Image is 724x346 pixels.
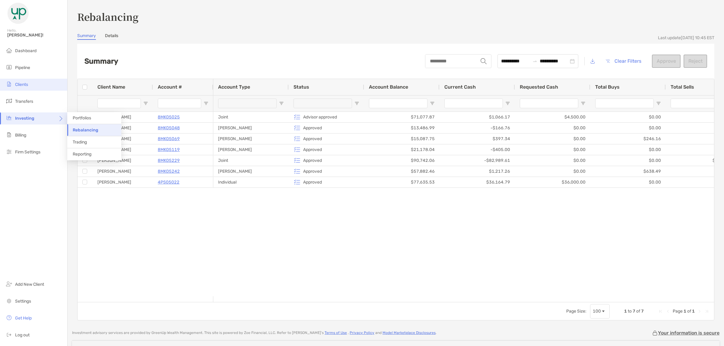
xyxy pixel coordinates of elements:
img: icon status [294,168,301,175]
img: pipeline icon [5,64,13,71]
p: Approved [303,168,322,175]
div: $57,882.46 [364,166,440,177]
div: Joint [213,112,289,122]
p: 4PS05022 [158,178,179,186]
div: $0.00 [515,123,590,133]
p: Your information is secure [658,330,719,336]
div: [PERSON_NAME] [93,177,153,187]
span: 7 [641,309,644,314]
img: button icon [606,59,610,63]
span: Requested Cash [520,84,558,90]
span: Account # [158,84,182,90]
button: Open Filter Menu [279,101,284,106]
div: $246.16 [590,134,666,144]
div: Joint [213,155,289,166]
button: Open Filter Menu [581,101,586,106]
span: Get Help [15,316,32,321]
div: [PERSON_NAME] [93,123,153,133]
a: Details [105,33,118,40]
button: Open Filter Menu [430,101,435,106]
a: 8MK05025 [158,113,180,121]
div: Page Size [590,304,610,319]
div: $0.00 [590,155,666,166]
div: $0.00 [590,112,666,122]
span: 7 [633,309,635,314]
h3: Rebalancing [77,10,714,24]
button: Open Filter Menu [656,101,661,106]
p: Approved [303,178,322,186]
div: $71,077.87 [364,112,440,122]
a: 8MK05119 [158,146,180,153]
div: $36,164.79 [440,177,515,187]
div: [PERSON_NAME] [213,123,289,133]
div: $0.00 [515,144,590,155]
div: -$166.76 [440,123,515,133]
div: First Page [658,309,663,314]
div: -$405.00 [440,144,515,155]
span: 1 [692,309,695,314]
div: [PERSON_NAME] [213,134,289,144]
p: 8MK05069 [158,135,180,143]
span: Add New Client [15,282,44,287]
button: Open Filter Menu [505,101,510,106]
div: $1,217.26 [440,166,515,177]
p: Investment advisory services are provided by GreenUp Wealth Management . This site is powered by ... [72,331,437,335]
div: 100 [593,309,601,314]
span: Firm Settings [15,149,40,155]
span: Settings [15,299,31,304]
span: Billing [15,133,26,138]
span: Transfers [15,99,33,104]
button: Open Filter Menu [143,101,148,106]
img: logout icon [5,331,13,338]
input: Total Buys Filter Input [595,99,654,108]
span: Reporting [73,152,91,157]
div: $0.00 [590,177,666,187]
img: dashboard icon [5,47,13,54]
div: Page Size: [566,309,586,314]
img: clients icon [5,80,13,88]
img: transfers icon [5,97,13,105]
div: $0.00 [515,155,590,166]
span: of [636,309,640,314]
div: Individual [213,177,289,187]
span: Account Balance [369,84,408,90]
span: Rebalancing [73,127,98,133]
h2: Summary [84,57,118,65]
div: [PERSON_NAME] [93,166,153,177]
span: Pipeline [15,65,30,70]
span: Client Name [97,84,125,90]
span: Status [294,84,309,90]
div: [PERSON_NAME] [213,144,289,155]
p: Approved [303,135,322,143]
span: Total Sells [671,84,694,90]
div: $21,178.04 [364,144,440,155]
img: investing icon [5,114,13,121]
div: $638.49 [590,166,666,177]
div: $15,087.75 [364,134,440,144]
span: Current Cash [444,84,476,90]
a: 8MK05229 [158,157,180,164]
img: add_new_client icon [5,280,13,288]
p: Approved [303,146,322,153]
span: Clients [15,82,28,87]
div: Previous Page [665,309,670,314]
img: get-help icon [5,314,13,321]
button: Open Filter Menu [204,101,208,106]
div: $77,635.53 [364,177,440,187]
img: icon status [294,135,301,142]
img: billing icon [5,131,13,138]
div: $4,500.00 [515,112,590,122]
img: icon status [294,178,301,186]
p: 8MK05048 [158,124,180,132]
span: Account Type [218,84,250,90]
div: Last update [DATE] 10:45 EST [658,35,714,40]
span: of [687,309,691,314]
span: to [628,309,632,314]
div: [PERSON_NAME] [93,144,153,155]
div: -$82,989.61 [440,155,515,166]
img: Zoe Logo [7,2,29,24]
a: 8MK05242 [158,168,180,175]
div: [PERSON_NAME] [213,166,289,177]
